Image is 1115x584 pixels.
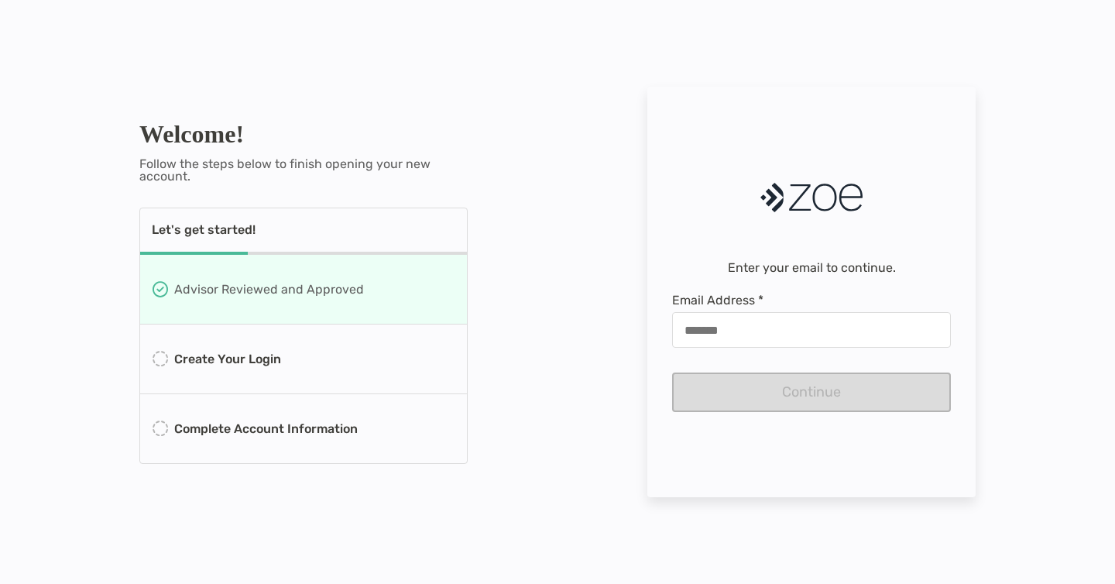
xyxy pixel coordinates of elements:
[174,419,358,438] p: Complete Account Information
[139,158,468,183] p: Follow the steps below to finish opening your new account.
[174,280,364,299] p: Advisor Reviewed and Approved
[152,224,256,236] p: Let's get started!
[174,349,281,369] p: Create Your Login
[760,172,863,223] img: Company Logo
[139,120,468,149] h1: Welcome!
[672,293,951,307] span: Email Address *
[673,324,950,337] input: Email Address *
[728,262,896,274] p: Enter your email to continue.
